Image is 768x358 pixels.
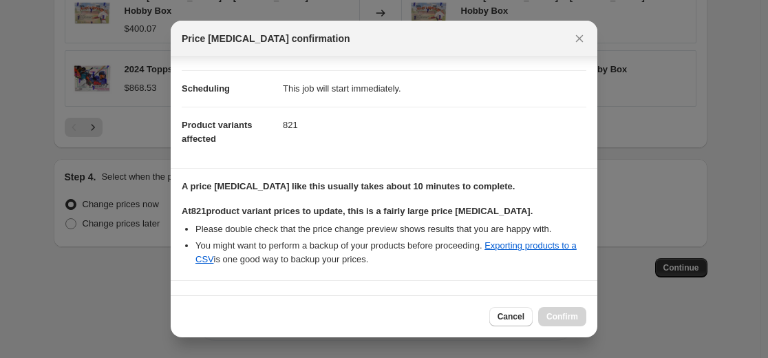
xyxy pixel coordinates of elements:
dd: This job will start immediately. [283,70,586,107]
dd: 821 [283,107,586,143]
b: At 821 product variant prices to update, this is a fairly large price [MEDICAL_DATA]. [182,206,533,216]
span: Price [MEDICAL_DATA] confirmation [182,32,350,45]
button: Close [570,29,589,48]
button: Cancel [489,307,533,326]
span: Product variants affected [182,120,253,144]
li: Please double check that the price change preview shows results that you are happy with. [195,222,586,236]
b: A price [MEDICAL_DATA] like this usually takes about 10 minutes to complete. [182,181,515,191]
b: This job includes product variants that appear to be reduced in price already [182,293,507,304]
a: Exporting products to a CSV [195,240,577,264]
span: Cancel [498,311,524,322]
li: You might want to perform a backup of your products before proceeding. is one good way to backup ... [195,239,586,266]
span: Scheduling [182,83,230,94]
